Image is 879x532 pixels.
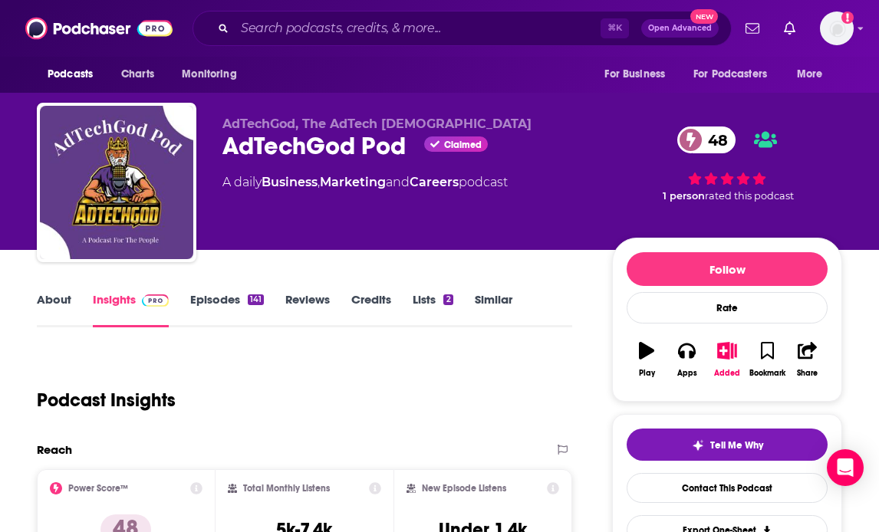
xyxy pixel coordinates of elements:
span: Logged in as saraatspark [820,11,854,45]
img: AdTechGod Pod [40,106,193,259]
div: Added [714,369,740,378]
span: Claimed [444,141,482,149]
button: Added [707,332,747,387]
button: Follow [627,252,828,286]
a: Marketing [320,175,386,189]
div: Bookmark [749,369,785,378]
h2: New Episode Listens [422,483,506,494]
a: InsightsPodchaser Pro [93,292,169,327]
div: Play [639,369,655,378]
span: and [386,175,410,189]
span: Open Advanced [648,25,712,32]
input: Search podcasts, credits, & more... [235,16,601,41]
button: Open AdvancedNew [641,19,719,38]
button: Bookmark [747,332,787,387]
div: Search podcasts, credits, & more... [193,11,732,46]
a: 48 [677,126,736,153]
div: 2 [443,294,453,305]
span: More [797,64,823,85]
span: , [318,175,320,189]
img: Podchaser Pro [142,294,169,307]
div: Share [797,369,818,378]
button: open menu [786,60,842,89]
span: AdTechGod, The AdTech [DEMOGRAPHIC_DATA] [222,117,532,131]
span: 48 [693,126,736,153]
a: Lists2 [413,292,453,327]
a: Reviews [285,292,330,327]
div: Apps [677,369,697,378]
span: Charts [121,64,154,85]
button: Show profile menu [820,11,854,45]
a: Show notifications dropdown [739,15,765,41]
img: User Profile [820,11,854,45]
div: 141 [248,294,264,305]
button: open menu [594,60,684,89]
h1: Podcast Insights [37,389,176,412]
svg: Add a profile image [841,11,854,24]
div: 48 1 personrated this podcast [612,117,842,212]
img: Podchaser - Follow, Share and Rate Podcasts [25,14,173,43]
button: open menu [683,60,789,89]
span: For Business [604,64,665,85]
button: Play [627,332,667,387]
h2: Power Score™ [68,483,128,494]
span: For Podcasters [693,64,767,85]
a: Contact This Podcast [627,473,828,503]
div: Rate [627,292,828,323]
span: ⌘ K [601,18,629,38]
h2: Total Monthly Listens [243,483,330,494]
a: About [37,292,71,327]
button: Share [788,332,828,387]
span: rated this podcast [705,190,794,202]
button: open menu [171,60,256,89]
span: Monitoring [182,64,236,85]
button: open menu [37,60,113,89]
div: Open Intercom Messenger [827,449,864,486]
div: A daily podcast [222,173,508,192]
a: Credits [351,292,391,327]
span: New [690,9,718,24]
a: Show notifications dropdown [778,15,802,41]
a: Episodes141 [190,292,264,327]
span: Podcasts [48,64,93,85]
button: Apps [667,332,706,387]
a: Similar [475,292,512,327]
a: Business [262,175,318,189]
img: tell me why sparkle [692,439,704,452]
span: 1 person [663,190,705,202]
h2: Reach [37,442,72,457]
span: Tell Me Why [710,439,763,452]
button: tell me why sparkleTell Me Why [627,429,828,461]
a: Charts [111,60,163,89]
a: Careers [410,175,459,189]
